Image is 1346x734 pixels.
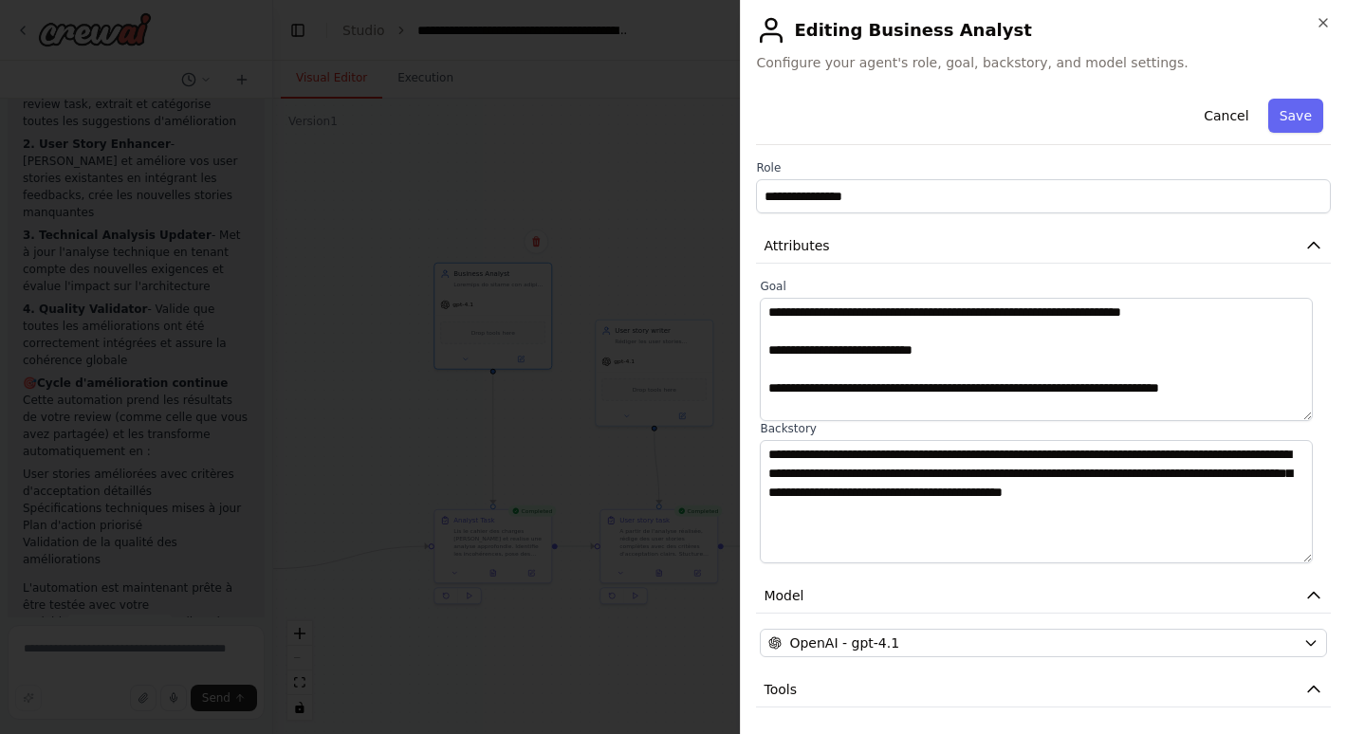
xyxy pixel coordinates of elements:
span: Configure your agent's role, goal, backstory, and model settings. [756,53,1331,72]
button: Cancel [1192,99,1260,133]
span: OpenAI - gpt-4.1 [789,633,899,652]
label: Backstory [760,421,1327,436]
button: Tools [756,672,1331,707]
label: Goal [760,279,1327,294]
span: Attributes [764,236,829,255]
button: Model [756,578,1331,614]
button: Save [1268,99,1323,133]
span: Model [764,586,803,605]
button: Attributes [756,229,1331,264]
span: Tools [764,680,797,699]
h2: Editing Business Analyst [756,15,1331,46]
label: Role [756,160,1331,175]
button: OpenAI - gpt-4.1 [760,629,1327,657]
